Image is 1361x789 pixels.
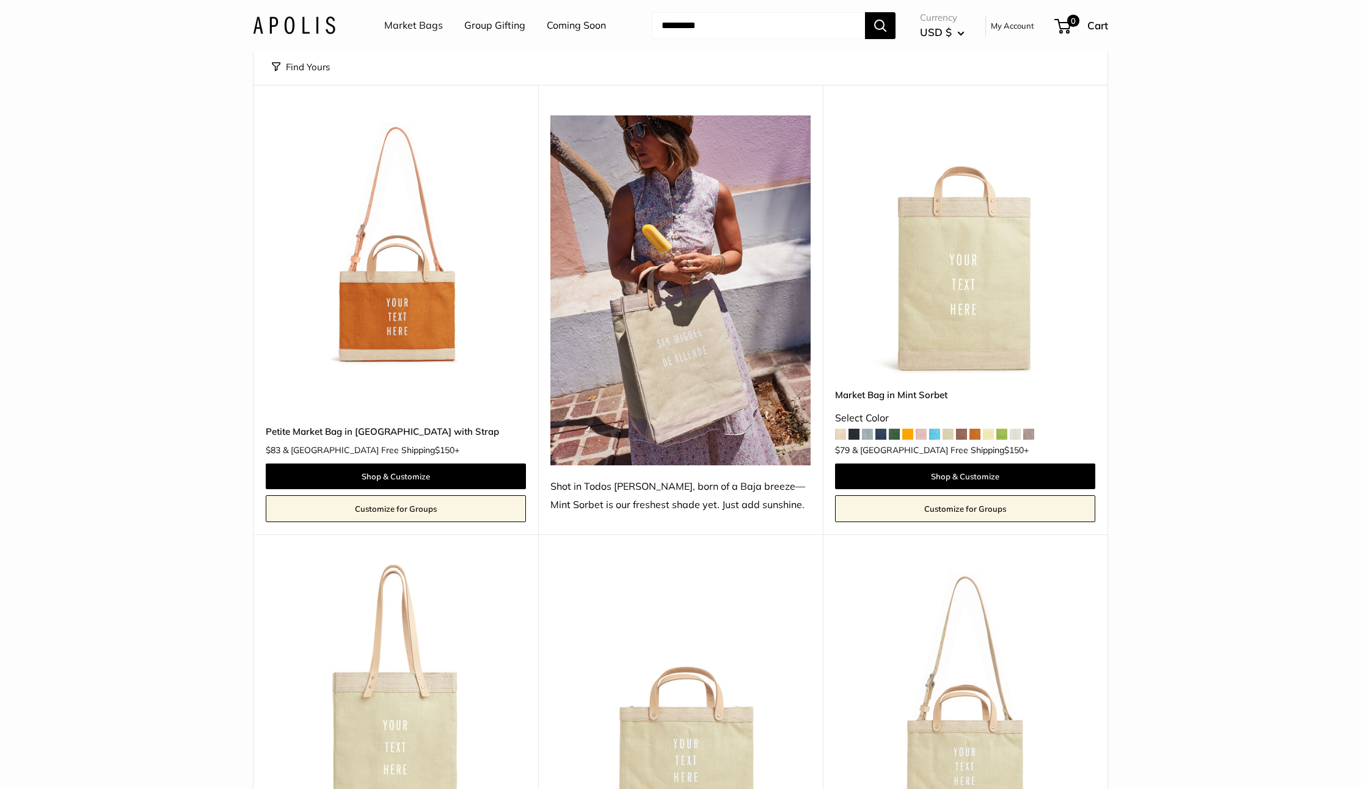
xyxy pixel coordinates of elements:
a: Market Bag in Mint Sorbet [835,388,1095,402]
a: Customize for Groups [835,495,1095,522]
button: Find Yours [272,59,330,76]
a: My Account [991,18,1034,33]
span: $150 [1004,445,1024,456]
input: Search... [652,12,865,39]
a: Petite Market Bag in Cognac with StrapPetite Market Bag in Cognac with Strap [266,115,526,376]
a: Customize for Groups [266,495,526,522]
a: 0 Cart [1056,16,1108,35]
iframe: Sign Up via Text for Offers [10,743,131,779]
span: & [GEOGRAPHIC_DATA] Free Shipping + [852,446,1029,454]
span: & [GEOGRAPHIC_DATA] Free Shipping + [283,446,459,454]
div: Select Color [835,409,1095,427]
span: USD $ [920,26,952,38]
a: Market Bag in Mint SorbetMarket Bag in Mint Sorbet [835,115,1095,376]
a: Petite Market Bag in [GEOGRAPHIC_DATA] with Strap [266,424,526,438]
div: Shot in Todos [PERSON_NAME], born of a Baja breeze—Mint Sorbet is our freshest shade yet. Just ad... [550,478,811,514]
span: $83 [266,445,280,456]
img: Apolis [253,16,335,34]
span: Cart [1087,19,1108,32]
a: Market Bags [384,16,443,35]
button: Search [865,12,896,39]
a: Coming Soon [547,16,606,35]
img: Petite Market Bag in Cognac with Strap [266,115,526,376]
img: Shot in Todos Santos, born of a Baja breeze—Mint Sorbet is our freshest shade yet. Just add sunsh... [550,115,811,465]
img: Market Bag in Mint Sorbet [835,115,1095,376]
a: Group Gifting [464,16,525,35]
button: USD $ [920,23,965,42]
span: $79 [835,445,850,456]
a: Shop & Customize [266,464,526,489]
span: 0 [1067,15,1079,27]
span: $150 [435,445,454,456]
span: Currency [920,9,965,26]
a: Shop & Customize [835,464,1095,489]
